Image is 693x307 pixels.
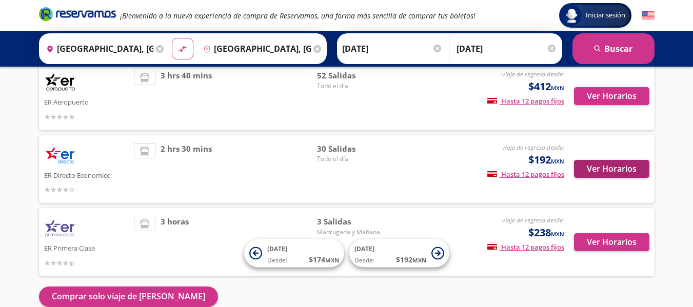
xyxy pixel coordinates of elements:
[354,256,374,265] span: Desde:
[42,36,154,62] input: Buscar Origen
[317,228,389,237] span: Madrugada y Mañana
[309,254,339,265] span: $ 174
[487,242,564,252] span: Hasta 12 pagos fijos
[551,84,564,92] small: MXN
[244,239,344,268] button: [DATE]Desde:$174MXN
[199,36,311,62] input: Buscar Destino
[551,157,564,165] small: MXN
[39,6,116,25] a: Brand Logo
[642,9,655,22] button: English
[267,244,287,253] span: [DATE]
[267,256,287,265] span: Desde:
[457,36,557,62] input: Opcional
[574,160,649,178] button: Ver Horarios
[487,96,564,106] span: Hasta 12 pagos fijos
[44,143,77,169] img: ER Directo Economico
[528,225,564,240] span: $238
[574,87,649,105] button: Ver Horarios
[161,216,189,269] span: 3 horas
[502,216,564,224] em: viaje de regreso desde:
[572,33,655,64] button: Buscar
[39,286,218,307] button: Comprar solo viaje de [PERSON_NAME]
[44,169,129,181] p: ER Directo Economico
[551,230,564,238] small: MXN
[44,70,77,95] img: ER Aeropuerto
[39,6,116,22] i: Brand Logo
[574,233,649,251] button: Ver Horarios
[349,239,449,268] button: [DATE]Desde:$192MXN
[325,256,339,264] small: MXN
[412,256,426,264] small: MXN
[396,254,426,265] span: $ 192
[161,70,212,122] span: 3 hrs 40 mins
[120,11,476,21] em: ¡Bienvenido a la nueva experiencia de compra de Reservamos, una forma más sencilla de comprar tus...
[502,143,564,152] em: viaje de regreso desde:
[528,79,564,94] span: $412
[44,241,129,254] p: ER Primera Clase
[342,36,443,62] input: Elegir Fecha
[317,143,389,155] span: 30 Salidas
[44,216,77,241] img: ER Primera Clase
[317,81,389,91] span: Todo el día
[528,152,564,168] span: $192
[317,70,389,81] span: 52 Salidas
[317,154,389,163] span: Todo el día
[317,216,389,228] span: 3 Salidas
[161,143,212,196] span: 2 hrs 30 mins
[44,95,129,108] p: ER Aeropuerto
[582,10,629,21] span: Iniciar sesión
[354,244,374,253] span: [DATE]
[487,170,564,179] span: Hasta 12 pagos fijos
[502,70,564,78] em: viaje de regreso desde:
